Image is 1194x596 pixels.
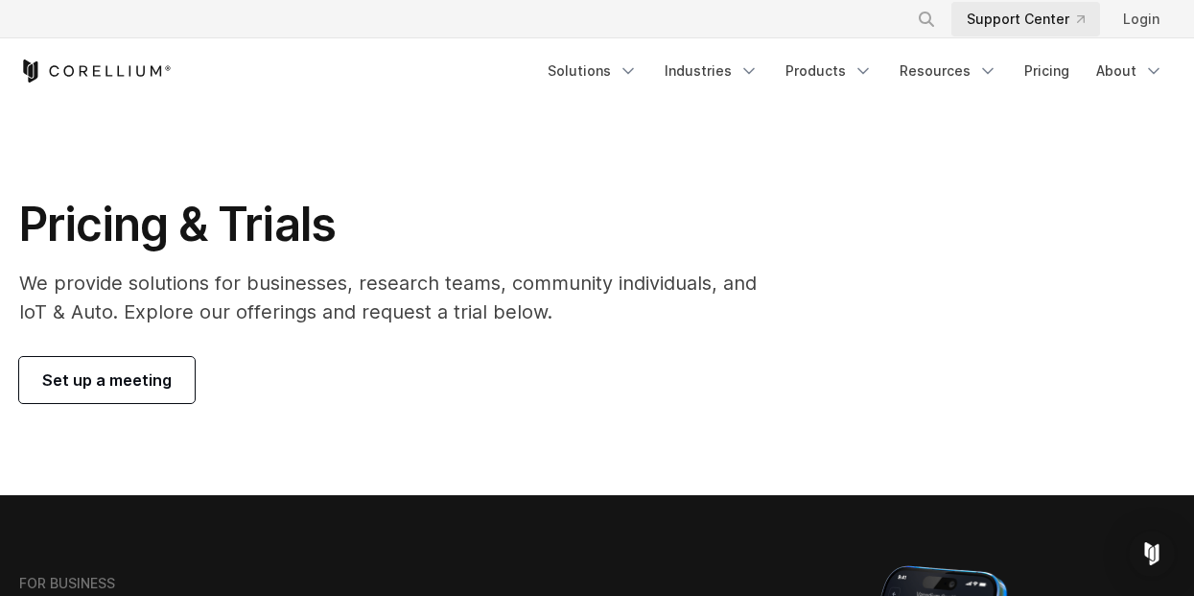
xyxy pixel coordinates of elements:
button: Search [909,2,944,36]
a: Solutions [536,54,649,88]
a: Industries [653,54,770,88]
a: Products [774,54,884,88]
a: Login [1108,2,1175,36]
h1: Pricing & Trials [19,196,777,253]
p: We provide solutions for businesses, research teams, community individuals, and IoT & Auto. Explo... [19,269,777,326]
span: Set up a meeting [42,369,172,392]
a: Support Center [951,2,1100,36]
div: Navigation Menu [894,2,1175,36]
a: Set up a meeting [19,357,195,403]
a: Pricing [1013,54,1081,88]
div: Navigation Menu [536,54,1175,88]
div: Open Intercom Messenger [1129,531,1175,577]
a: About [1085,54,1175,88]
a: Corellium Home [19,60,172,83]
a: Resources [888,54,1009,88]
h6: FOR BUSINESS [19,575,115,592]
